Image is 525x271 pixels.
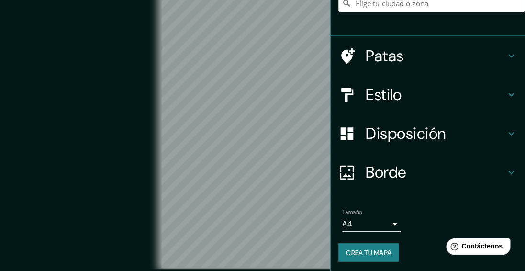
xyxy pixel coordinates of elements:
font: Crea tu mapa [349,247,393,256]
div: Estilo [334,77,525,115]
iframe: Lanzador de widgets de ayuda [440,234,514,260]
div: Disposición [334,115,525,153]
div: Patas [334,38,525,77]
font: Patas [368,47,406,68]
font: Disposición [368,124,447,144]
font: Borde [368,162,408,182]
font: A4 [345,218,355,228]
div: A4 [345,215,402,231]
button: Crea tu mapa [341,242,401,260]
div: Borde [334,153,525,192]
font: Tamaño [345,207,365,215]
font: Estilo [368,86,404,106]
